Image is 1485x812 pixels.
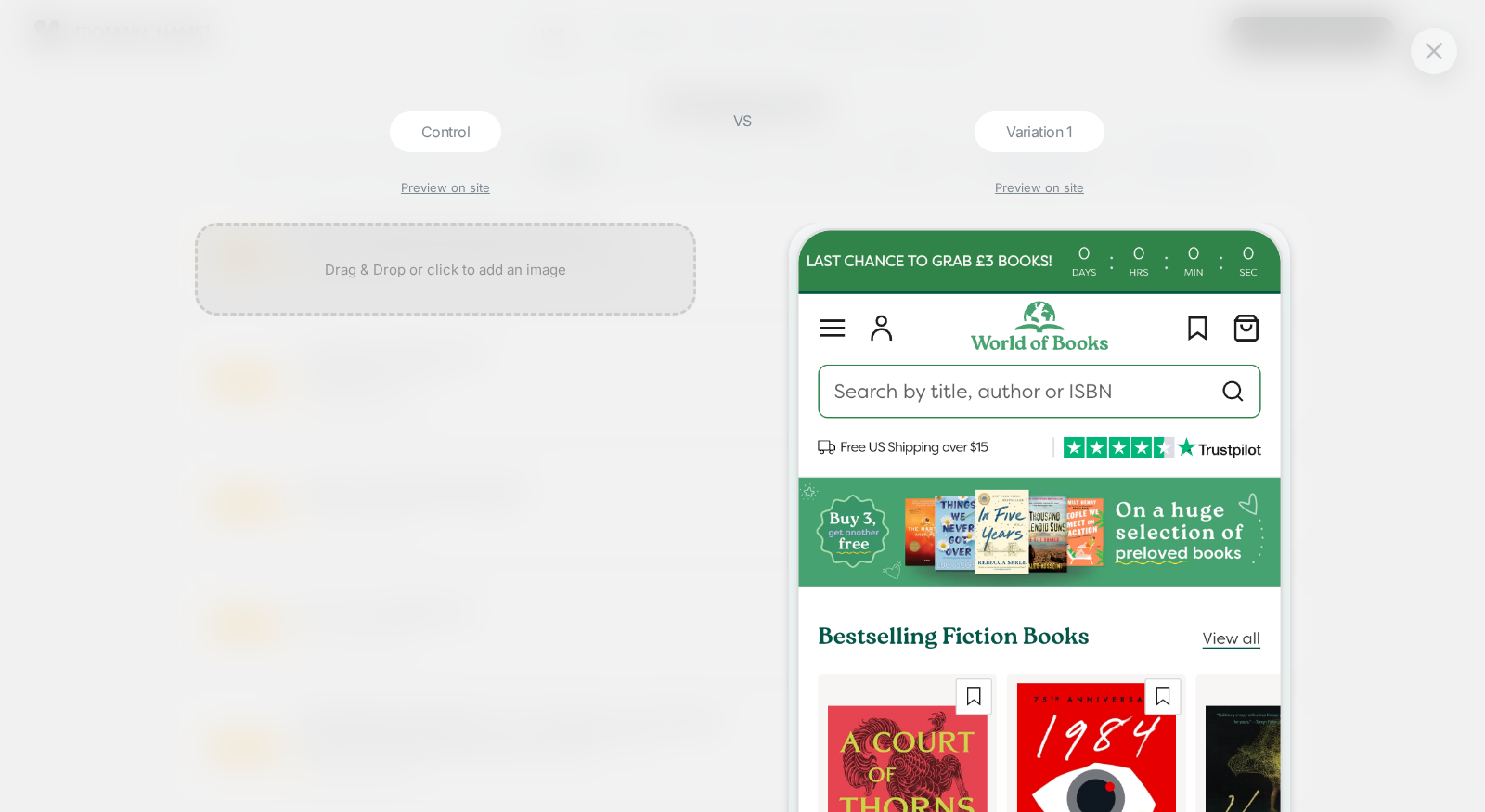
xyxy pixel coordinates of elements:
[975,111,1104,152] div: Variation 1
[390,111,501,152] div: Control
[1426,43,1442,58] img: close
[719,111,766,812] div: VS
[995,180,1084,195] a: Preview on site
[401,180,490,195] a: Preview on site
